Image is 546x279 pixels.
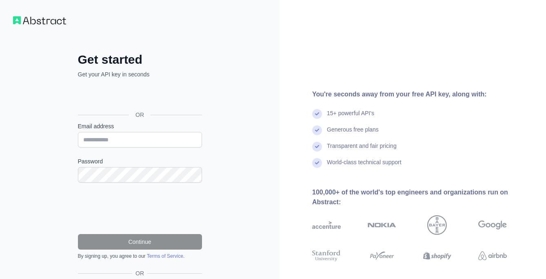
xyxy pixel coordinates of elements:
[74,87,204,105] iframe: Nút Đăng nhập bằng Google
[327,142,397,158] div: Transparent and fair pricing
[312,158,322,168] img: check mark
[368,215,396,235] img: nokia
[13,16,66,25] img: Workflow
[78,157,202,165] label: Password
[78,52,202,67] h2: Get started
[78,122,202,130] label: Email address
[423,249,452,263] img: shopify
[478,249,507,263] img: airbnb
[478,215,507,235] img: google
[427,215,447,235] img: bayer
[312,187,533,207] div: 100,000+ of the world's top engineers and organizations run on Abstract:
[78,70,202,78] p: Get your API key in seconds
[78,234,202,250] button: Continue
[312,89,533,99] div: You're seconds away from your free API key, along with:
[312,125,322,135] img: check mark
[312,142,322,152] img: check mark
[312,109,322,119] img: check mark
[327,109,374,125] div: 15+ powerful API's
[312,215,341,235] img: accenture
[147,253,183,259] a: Terms of Service
[327,125,379,142] div: Generous free plans
[132,269,147,277] span: OR
[78,192,202,224] iframe: reCAPTCHA
[327,158,402,174] div: World-class technical support
[129,111,151,119] span: OR
[368,249,396,263] img: payoneer
[78,253,202,259] div: By signing up, you agree to our .
[312,249,341,263] img: stanford university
